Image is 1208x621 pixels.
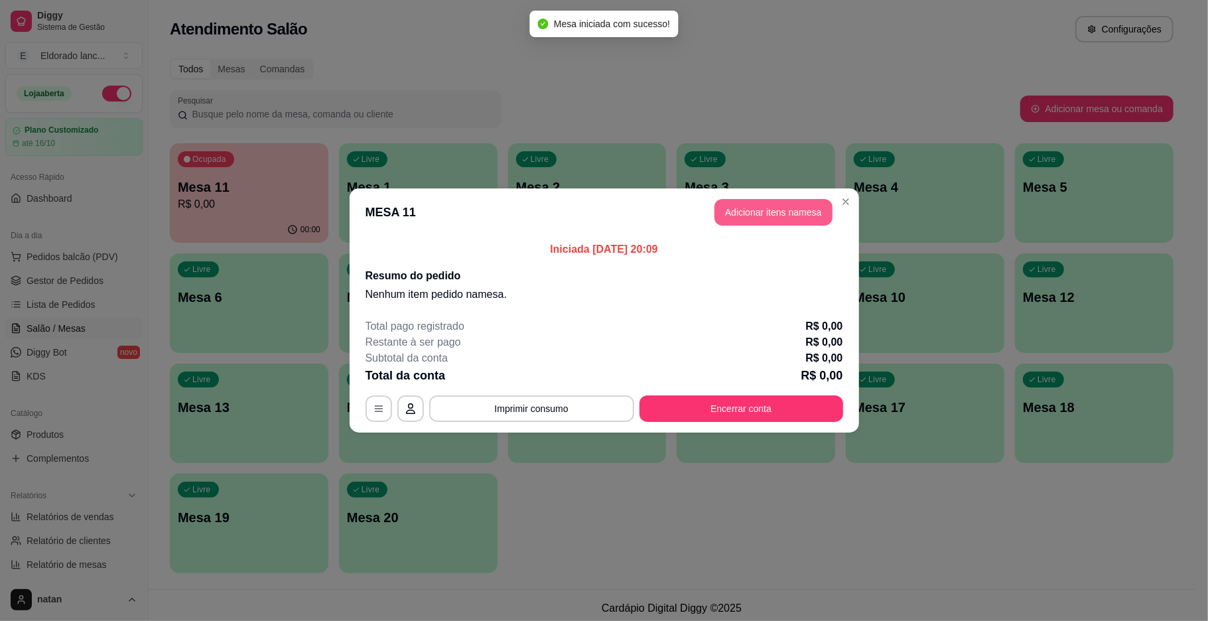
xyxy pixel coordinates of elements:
[366,241,843,257] p: Iniciada [DATE] 20:09
[366,318,464,334] p: Total pago registrado
[429,395,634,422] button: Imprimir consumo
[835,191,856,212] button: Close
[366,287,843,303] p: Nenhum item pedido na mesa .
[714,199,833,226] button: Adicionar itens namesa
[801,366,842,385] p: R$ 0,00
[366,334,461,350] p: Restante à ser pago
[538,19,549,29] span: check-circle
[805,334,842,350] p: R$ 0,00
[805,350,842,366] p: R$ 0,00
[366,268,843,284] h2: Resumo do pedido
[366,350,448,366] p: Subtotal da conta
[554,19,670,29] span: Mesa iniciada com sucesso!
[805,318,842,334] p: R$ 0,00
[350,188,859,236] header: MESA 11
[639,395,843,422] button: Encerrar conta
[366,366,446,385] p: Total da conta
